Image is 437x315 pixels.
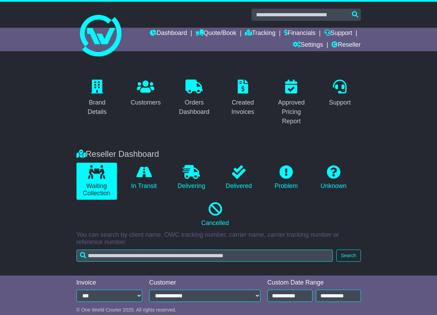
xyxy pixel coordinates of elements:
div: Invoice [76,279,143,287]
div: Created Invoices [226,98,259,117]
a: Support [325,77,355,110]
div: Brand Details [81,98,113,117]
a: Delivered [219,163,259,192]
div: Customers [130,98,161,107]
div: Custom Date Range [267,279,361,287]
div: Support [329,98,351,107]
a: Brand Details [76,77,118,119]
div: Reseller Dashboard [73,149,364,159]
a: Dashboard [150,28,187,39]
p: You can search by client name, OWC tracking number, carrier name, carrier tracking number or refe... [76,231,361,246]
a: Settings [293,39,323,51]
div: Approved Pricing Report [275,98,308,126]
a: Unknown [313,163,354,192]
a: Financials [284,28,316,39]
a: Approved Pricing Report [271,77,312,128]
a: Quote/Book [195,28,236,39]
a: Reseller [331,39,361,51]
a: Cancelled [76,200,354,229]
a: Support [324,28,352,39]
a: Created Invoices [222,77,263,119]
a: Waiting Collection [76,163,117,200]
a: Tracking [245,28,275,39]
a: Delivering [171,163,212,192]
a: Customers [126,77,165,110]
a: Problem [266,163,307,192]
div: Orders Dashboard [178,98,210,117]
button: Search [336,250,361,262]
span: © One World Courier 2025. All rights reserved. [76,307,176,313]
div: Customer [149,279,261,287]
a: Orders Dashboard [173,77,215,119]
a: In Transit [124,163,164,192]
